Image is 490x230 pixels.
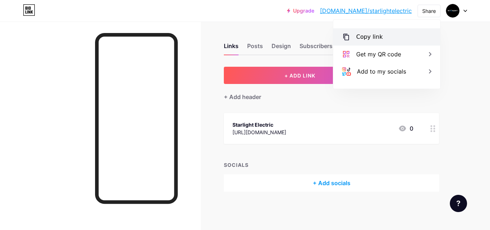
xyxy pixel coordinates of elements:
div: Design [272,42,291,55]
div: Links [224,42,239,55]
div: Starlight Electric [232,121,286,128]
a: Upgrade [287,8,314,14]
div: [URL][DOMAIN_NAME] [232,128,286,136]
div: + Add socials [224,174,439,192]
div: + Add header [224,93,261,101]
div: Posts [247,42,263,55]
div: Get my QR code [356,50,401,58]
img: starlightelectric [446,4,460,18]
div: Share [422,7,436,15]
span: + ADD LINK [284,72,315,79]
div: SOCIALS [224,161,439,169]
a: [DOMAIN_NAME]/starlightelectric [320,6,412,15]
div: Subscribers [300,42,333,55]
div: 0 [398,124,413,133]
button: + ADD LINK [224,67,376,84]
div: Copy link [356,33,383,41]
div: Add to my socials [357,67,406,76]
